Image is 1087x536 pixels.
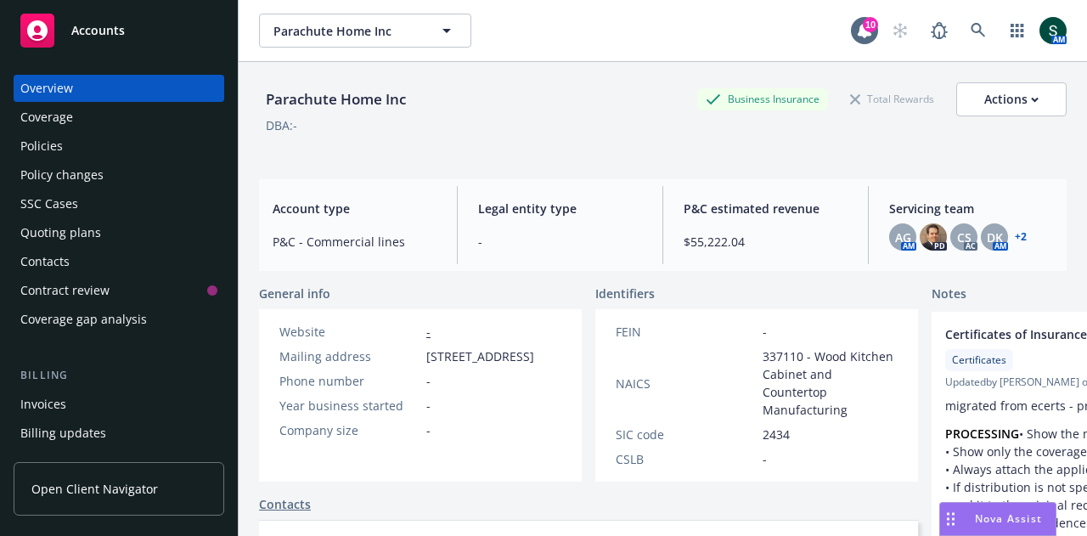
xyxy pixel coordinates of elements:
a: - [426,324,431,340]
div: Billing updates [20,420,106,447]
a: Search [961,14,995,48]
div: Year business started [279,397,420,415]
a: Policy changes [14,161,224,189]
div: SIC code [616,426,756,443]
div: 10 [863,17,878,32]
div: Contract review [20,277,110,304]
div: Actions [984,83,1039,116]
div: CSLB [616,450,756,468]
a: Coverage gap analysis [14,306,224,333]
span: AG [895,229,911,246]
span: Identifiers [595,285,655,302]
div: Business Insurance [697,88,828,110]
a: Switch app [1000,14,1034,48]
div: Mailing address [279,347,420,365]
span: Nova Assist [975,511,1042,526]
div: DBA: - [266,116,297,134]
div: Phone number [279,372,420,390]
div: Drag to move [940,503,961,535]
div: Invoices [20,391,66,418]
div: Billing [14,367,224,384]
a: Coverage [14,104,224,131]
span: - [426,421,431,439]
div: Quoting plans [20,219,101,246]
button: Actions [956,82,1067,116]
a: Contract review [14,277,224,304]
a: Report a Bug [922,14,956,48]
a: Start snowing [883,14,917,48]
a: Quoting plans [14,219,224,246]
span: - [763,323,767,341]
a: Accounts [14,7,224,54]
a: +2 [1015,232,1027,242]
span: 337110 - Wood Kitchen Cabinet and Countertop Manufacturing [763,347,898,419]
div: Coverage gap analysis [20,306,147,333]
span: - [478,233,642,251]
div: Coverage [20,104,73,131]
span: Open Client Navigator [31,480,158,498]
a: Contacts [259,495,311,513]
span: [STREET_ADDRESS] [426,347,534,365]
span: Parachute Home Inc [273,22,420,40]
span: 2434 [763,426,790,443]
div: Policy changes [20,161,104,189]
div: Contacts [20,248,70,275]
div: Parachute Home Inc [259,88,413,110]
div: SSC Cases [20,190,78,217]
span: - [426,397,431,415]
a: Contacts [14,248,224,275]
a: Policies [14,133,224,160]
span: - [763,450,767,468]
div: Company size [279,421,420,439]
span: Certificates [952,353,1006,368]
a: Billing updates [14,420,224,447]
span: P&C estimated revenue [684,200,848,217]
span: Legal entity type [478,200,642,217]
strong: PROCESSING [945,426,1019,442]
span: P&C - Commercial lines [273,233,436,251]
img: photo [920,223,947,251]
div: NAICS [616,375,756,392]
span: - [426,372,431,390]
span: Servicing team [889,200,1053,217]
div: Total Rewards [842,88,943,110]
button: Nova Assist [939,502,1056,536]
span: DK [987,229,1003,246]
a: Invoices [14,391,224,418]
div: Website [279,323,420,341]
a: Overview [14,75,224,102]
button: Parachute Home Inc [259,14,471,48]
div: Overview [20,75,73,102]
img: photo [1039,17,1067,44]
div: FEIN [616,323,756,341]
a: SSC Cases [14,190,224,217]
span: Accounts [71,24,125,37]
div: Policies [20,133,63,160]
span: $55,222.04 [684,233,848,251]
span: Notes [932,285,966,305]
span: CS [957,229,972,246]
span: Account type [273,200,436,217]
span: General info [259,285,330,302]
